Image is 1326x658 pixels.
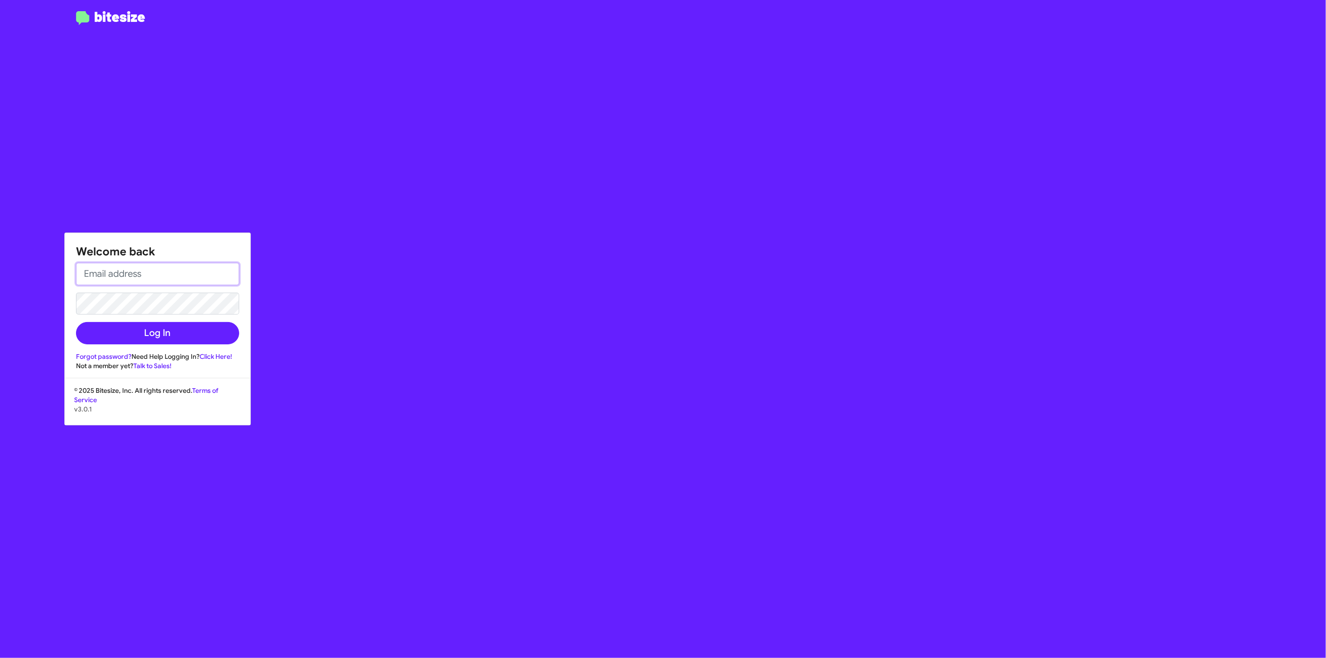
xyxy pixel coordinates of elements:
[76,361,239,370] div: Not a member yet?
[74,386,218,404] a: Terms of Service
[200,352,232,361] a: Click Here!
[76,352,131,361] a: Forgot password?
[76,352,239,361] div: Need Help Logging In?
[65,386,250,425] div: © 2025 Bitesize, Inc. All rights reserved.
[76,263,239,285] input: Email address
[133,362,172,370] a: Talk to Sales!
[76,244,239,259] h1: Welcome back
[76,322,239,344] button: Log In
[74,404,241,414] p: v3.0.1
